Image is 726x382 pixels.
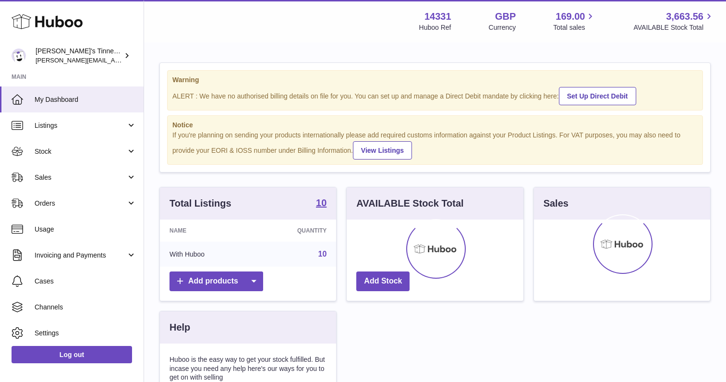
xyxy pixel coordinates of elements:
[633,10,714,32] a: 3,663.56 AVAILABLE Stock Total
[633,23,714,32] span: AVAILABLE Stock Total
[169,271,263,291] a: Add products
[419,23,451,32] div: Huboo Ref
[172,121,698,130] strong: Notice
[556,10,585,23] span: 169.00
[553,10,596,32] a: 169.00 Total sales
[35,277,136,286] span: Cases
[160,220,253,242] th: Name
[12,49,26,63] img: peter.colbert@hubbo.com
[356,197,463,210] h3: AVAILABLE Stock Total
[35,147,126,156] span: Stock
[353,141,412,160] a: View Listings
[36,47,122,65] div: [PERSON_NAME]'s Tinned Fish Ltd
[35,303,136,312] span: Channels
[553,23,596,32] span: Total sales
[559,87,636,105] a: Set Up Direct Debit
[495,10,516,23] strong: GBP
[169,321,190,334] h3: Help
[160,242,253,267] td: With Huboo
[36,56,244,64] span: [PERSON_NAME][EMAIL_ADDRESS][PERSON_NAME][DOMAIN_NAME]
[35,173,126,182] span: Sales
[35,95,136,104] span: My Dashboard
[424,10,451,23] strong: 14331
[544,197,569,210] h3: Sales
[318,250,327,258] a: 10
[172,131,698,160] div: If you're planning on sending your products internationally please add required customs informati...
[172,75,698,85] strong: Warning
[253,220,337,242] th: Quantity
[172,86,698,105] div: ALERT : We have no authorised billing details on file for you. You can set up and manage a Direct...
[169,197,231,210] h3: Total Listings
[316,198,327,209] a: 10
[489,23,516,32] div: Currency
[356,271,410,291] a: Add Stock
[666,10,703,23] span: 3,663.56
[316,198,327,208] strong: 10
[35,225,136,234] span: Usage
[35,251,126,260] span: Invoicing and Payments
[12,346,132,363] a: Log out
[35,329,136,338] span: Settings
[35,121,126,130] span: Listings
[35,199,126,208] span: Orders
